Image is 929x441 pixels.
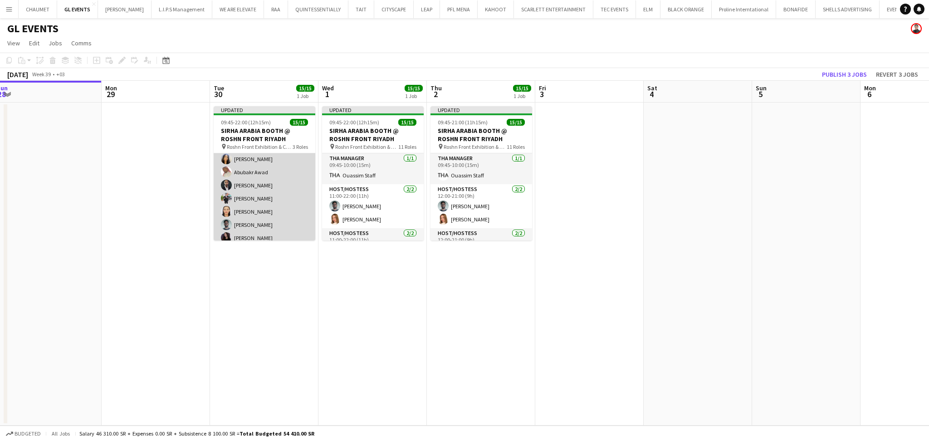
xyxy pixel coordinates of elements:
[30,71,53,78] span: Week 39
[646,89,657,99] span: 4
[322,106,424,240] app-job-card: Updated09:45-22:00 (12h15m)15/15SIRHA ARABIA BOOTH @ ROSHN FRONT RIYADH Roshn Front Exhibition & ...
[290,119,308,126] span: 15/15
[322,106,424,113] div: Updated
[221,119,271,126] span: 09:45-22:00 (12h15m)
[513,85,531,92] span: 15/15
[754,89,767,99] span: 5
[514,0,593,18] button: SCARLETT ENTERTAINMENT
[240,430,314,437] span: Total Budgeted 54 410.00 SR
[430,106,532,113] div: Updated
[880,0,919,18] button: EVENTBOX
[56,71,65,78] div: +03
[539,84,546,92] span: Fri
[4,37,24,49] a: View
[440,0,478,18] button: PFL MENA
[430,184,532,228] app-card-role: Host/Hostess2/212:00-21:00 (9h)[PERSON_NAME][PERSON_NAME]
[756,84,767,92] span: Sun
[430,153,532,184] app-card-role: THA Manager1/109:45-10:00 (15m)Ouassim Staff
[864,84,876,92] span: Mon
[444,143,507,150] span: Roshn Front Exhibition & Conference Center - [GEOGRAPHIC_DATA]
[872,69,922,80] button: Revert 3 jobs
[50,430,72,437] span: All jobs
[214,127,315,143] h3: SIRHA ARABIA BOOTH @ ROSHN FRONT RIYADH
[911,23,922,34] app-user-avatar: Jesus Relampagos
[348,0,374,18] button: TAIT
[398,143,416,150] span: 11 Roles
[636,0,660,18] button: ELM
[5,429,42,439] button: Budgeted
[430,127,532,143] h3: SIRHA ARABIA BOOTH @ ROSHN FRONT RIYADH
[212,0,264,18] button: WE ARE ELEVATE
[335,143,398,150] span: Roshn Front Exhibition & Conference Center - [GEOGRAPHIC_DATA]
[322,84,334,92] span: Wed
[214,106,315,240] app-job-card: Updated09:45-22:00 (12h15m)15/15SIRHA ARABIA BOOTH @ ROSHN FRONT RIYADH Roshn Front Exhibition & ...
[71,39,92,47] span: Comms
[712,0,776,18] button: Proline Interntational
[288,0,348,18] button: QUINTESSENTIALLY
[593,0,636,18] button: TEC EVENTS
[79,430,314,437] div: Salary 46 310.00 SR + Expenses 0.00 SR + Subsistence 8 100.00 SR =
[647,84,657,92] span: Sat
[430,228,532,272] app-card-role: Host/Hostess2/212:00-21:00 (9h)
[214,124,315,313] app-card-role: Host/Hostess13/1310:00-22:00 (12h)![PERSON_NAME][PERSON_NAME]Abubakr Awad[PERSON_NAME][PERSON_NAM...
[405,85,423,92] span: 15/15
[7,70,28,79] div: [DATE]
[98,0,152,18] button: [PERSON_NAME]
[329,119,379,126] span: 09:45-22:00 (12h15m)
[816,0,880,18] button: SHELLS ADVERTISING
[478,0,514,18] button: KAHOOT
[214,106,315,113] div: Updated
[660,0,712,18] button: BLACK ORANGE
[25,37,43,49] a: Edit
[104,89,117,99] span: 29
[429,89,442,99] span: 2
[7,22,59,35] h1: GL EVENTS
[507,119,525,126] span: 15/15
[105,84,117,92] span: Mon
[29,39,39,47] span: Edit
[818,69,870,80] button: Publish 3 jobs
[49,39,62,47] span: Jobs
[863,89,876,99] span: 6
[296,85,314,92] span: 15/15
[227,143,293,150] span: Roshn Front Exhibition & Conference Center - [GEOGRAPHIC_DATA]
[45,37,66,49] a: Jobs
[507,143,525,150] span: 11 Roles
[7,39,20,47] span: View
[321,89,334,99] span: 1
[322,153,424,184] app-card-role: THA Manager1/109:45-10:00 (15m)Ouassim Staff
[322,228,424,272] app-card-role: Host/Hostess2/211:00-22:00 (11h)
[19,0,57,18] button: CHAUMET
[398,119,416,126] span: 15/15
[438,119,488,126] span: 09:45-21:00 (11h15m)
[212,89,224,99] span: 30
[297,93,314,99] div: 1 Job
[405,93,422,99] div: 1 Job
[68,37,95,49] a: Comms
[293,143,308,150] span: 3 Roles
[322,184,424,228] app-card-role: Host/Hostess2/211:00-22:00 (11h)[PERSON_NAME][PERSON_NAME]
[214,84,224,92] span: Tue
[430,106,532,240] app-job-card: Updated09:45-21:00 (11h15m)15/15SIRHA ARABIA BOOTH @ ROSHN FRONT RIYADH Roshn Front Exhibition & ...
[322,127,424,143] h3: SIRHA ARABIA BOOTH @ ROSHN FRONT RIYADH
[513,93,531,99] div: 1 Job
[152,0,212,18] button: L.I.P.S Management
[538,89,546,99] span: 3
[776,0,816,18] button: BONAFIDE
[57,0,98,18] button: GL EVENTS
[264,0,288,18] button: RAA
[414,0,440,18] button: LEAP
[374,0,414,18] button: CITYSCAPE
[15,431,41,437] span: Budgeted
[430,84,442,92] span: Thu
